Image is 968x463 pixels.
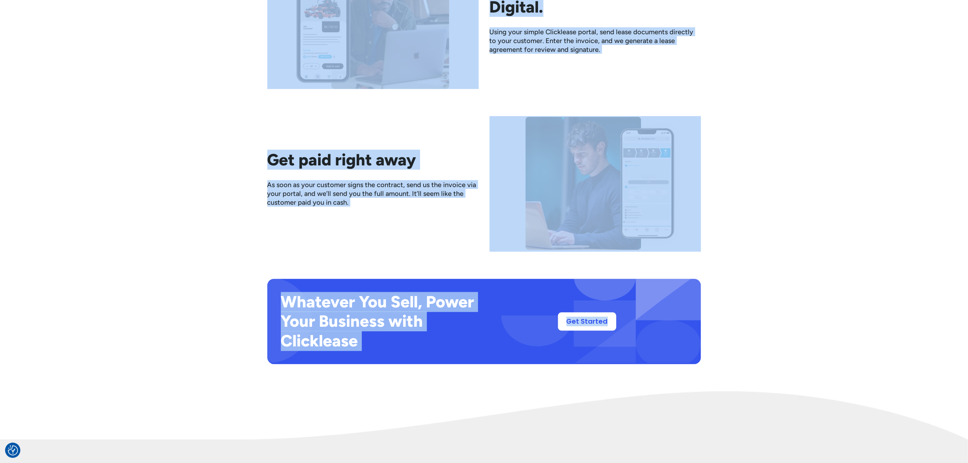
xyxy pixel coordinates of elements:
a: Get Started [558,313,616,331]
h2: Whatever You Sell, Power Your Business with Clicklease [281,293,481,351]
h2: Get paid right away [267,150,479,170]
div: As soon as your customer signs the contract, send us the invoice via your portal, and we’ll send ... [267,180,479,207]
button: Consent Preferences [8,445,18,456]
img: A man in a blue shirt typing on a computer with a phone on the side showing the clicklease applic... [490,116,701,252]
img: Revisit consent button [8,445,18,456]
div: Using your simple Clicklease portal, send lease documents directly to your customer. Enter the in... [490,27,701,54]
